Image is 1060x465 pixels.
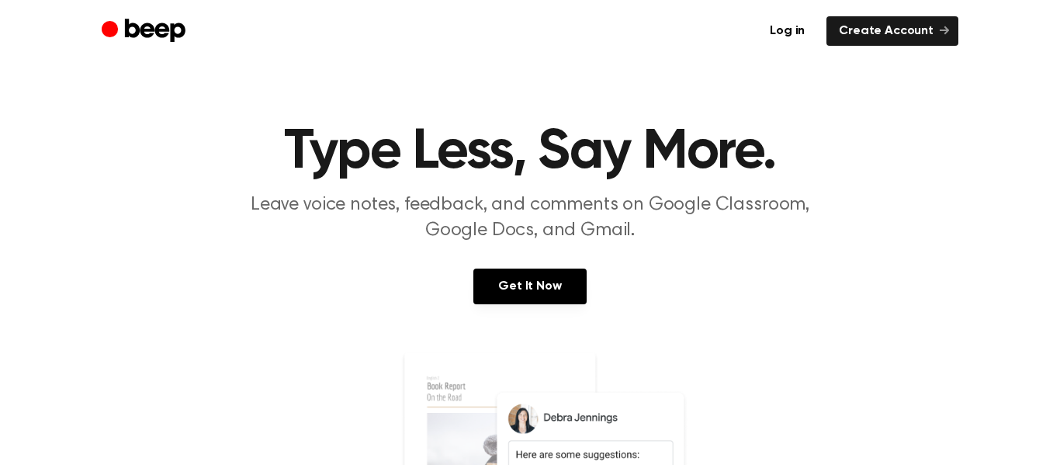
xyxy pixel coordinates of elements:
[757,16,817,46] a: Log in
[102,16,189,47] a: Beep
[133,124,927,180] h1: Type Less, Say More.
[232,193,828,244] p: Leave voice notes, feedback, and comments on Google Classroom, Google Docs, and Gmail.
[473,269,586,304] a: Get It Now
[826,16,958,46] a: Create Account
